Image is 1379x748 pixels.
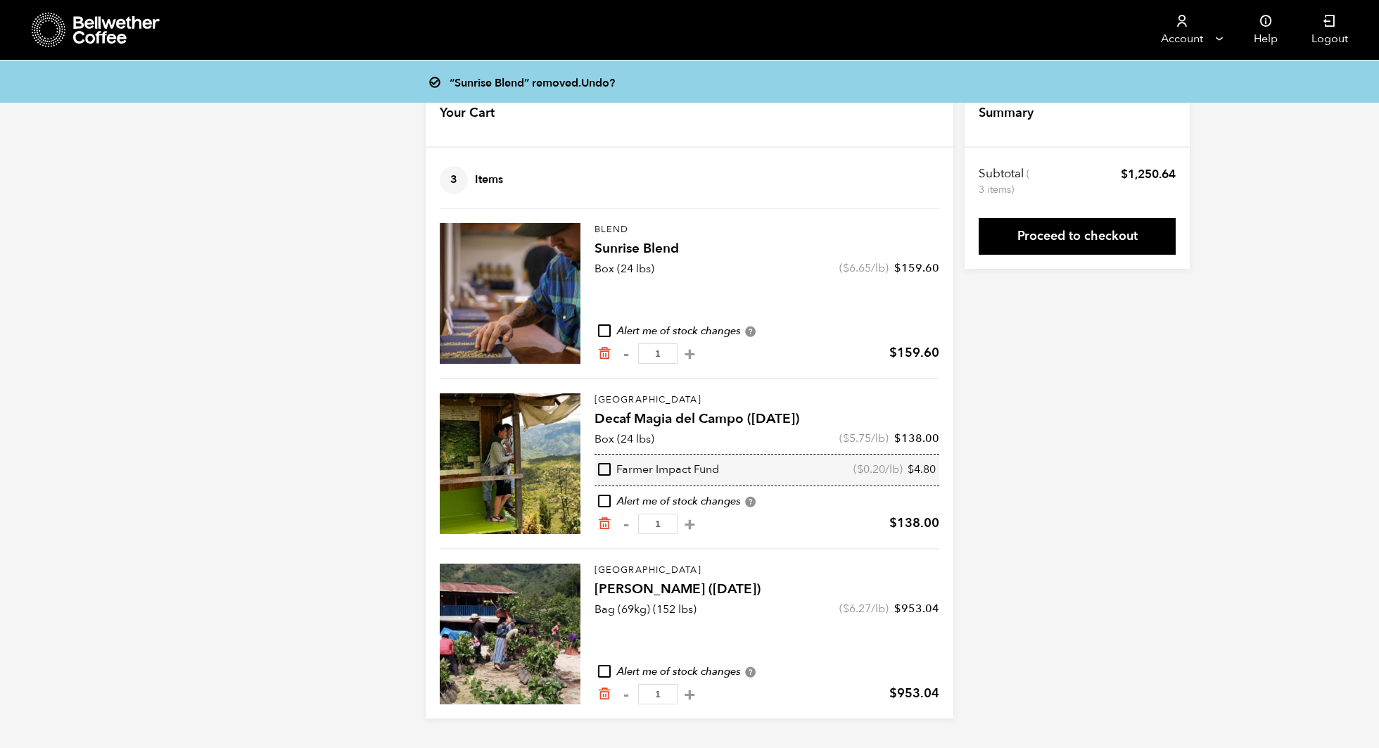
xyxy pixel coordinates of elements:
bdi: 159.60 [894,260,939,276]
span: $ [857,462,863,477]
span: $ [889,514,897,532]
div: “Sunrise Blend” removed. [436,72,963,91]
h4: [PERSON_NAME] ([DATE]) [595,580,939,600]
button: - [617,517,635,531]
p: Box (24 lbs) [595,260,654,277]
div: Alert me of stock changes [595,664,939,680]
span: $ [894,260,901,276]
span: ( /lb) [853,462,903,478]
p: Bag (69kg) (152 lbs) [595,601,697,618]
span: ( /lb) [839,260,889,276]
span: $ [889,344,897,362]
span: $ [908,462,914,477]
a: Remove from cart [597,687,611,702]
span: $ [843,260,849,276]
div: Farmer Impact Fund [598,462,719,478]
bdi: 953.04 [889,685,939,702]
input: Qty [638,684,678,704]
button: - [617,687,635,702]
h4: Summary [979,104,1034,122]
input: Qty [638,343,678,364]
span: $ [1121,166,1128,182]
a: Proceed to checkout [979,218,1176,255]
h4: Decaf Magia del Campo ([DATE]) [595,410,939,429]
button: + [681,347,699,361]
span: $ [843,601,849,616]
button: + [681,517,699,531]
button: - [617,347,635,361]
bdi: 138.00 [894,431,939,446]
h4: Items [440,166,503,194]
a: Remove from cart [597,346,611,361]
span: $ [889,685,897,702]
h4: Your Cart [440,104,495,122]
span: 3 [440,166,468,194]
bdi: 159.60 [889,344,939,362]
p: [GEOGRAPHIC_DATA] [595,564,939,578]
bdi: 5.75 [843,431,871,446]
a: Undo? [581,75,615,91]
input: Qty [638,514,678,534]
p: Box (24 lbs) [595,431,654,448]
div: Alert me of stock changes [595,494,939,509]
bdi: 6.65 [843,260,871,276]
div: Alert me of stock changes [595,324,939,339]
bdi: 0.20 [857,462,885,477]
p: Blend [595,223,939,237]
bdi: 1,250.64 [1121,166,1176,182]
bdi: 6.27 [843,601,871,616]
span: $ [843,431,849,446]
button: + [681,687,699,702]
a: Remove from cart [597,516,611,531]
th: Subtotal [979,166,1031,197]
span: ( /lb) [839,431,889,446]
h4: Sunrise Blend [595,239,939,259]
span: $ [894,601,901,616]
span: ( /lb) [839,601,889,616]
bdi: 4.80 [908,462,936,477]
span: $ [894,431,901,446]
bdi: 953.04 [894,601,939,616]
bdi: 138.00 [889,514,939,532]
p: [GEOGRAPHIC_DATA] [595,393,939,407]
